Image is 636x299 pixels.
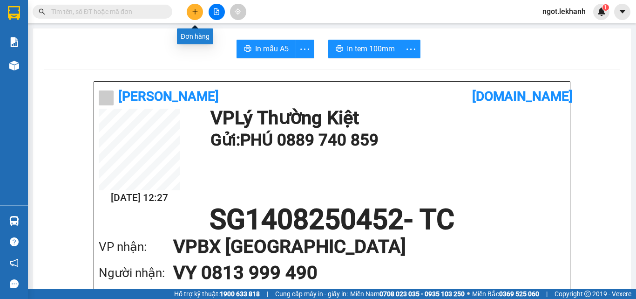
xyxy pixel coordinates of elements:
[9,61,19,70] img: warehouse-icon
[10,279,19,288] span: message
[255,43,289,55] span: In mẫu A5
[604,4,607,11] span: 1
[99,190,180,206] h2: [DATE] 12:27
[467,292,470,296] span: ⚪️
[210,127,561,153] h1: Gửi: PHÚ 0889 740 859
[472,289,539,299] span: Miền Bắc
[546,289,548,299] span: |
[210,109,561,127] h1: VP Lý Thường Kiệt
[614,4,630,20] button: caret-down
[347,43,395,55] span: In tem 100mm
[220,290,260,298] strong: 1900 633 818
[402,40,420,58] button: more
[535,6,593,17] span: ngot.lekhanh
[230,4,246,20] button: aim
[177,28,213,44] div: Đơn hàng
[99,237,173,257] div: VP nhận:
[118,89,219,104] b: [PERSON_NAME]
[99,264,173,283] div: Người nhận:
[173,234,547,260] h1: VP BX [GEOGRAPHIC_DATA]
[51,7,161,17] input: Tìm tên, số ĐT hoặc mã đơn
[336,45,343,54] span: printer
[602,4,609,11] sup: 1
[192,8,198,15] span: plus
[39,8,45,15] span: search
[597,7,606,16] img: icon-new-feature
[9,37,19,47] img: solution-icon
[275,289,348,299] span: Cung cấp máy in - giấy in:
[173,260,547,286] h1: VY 0813 999 490
[8,6,20,20] img: logo-vxr
[99,206,565,234] h1: SG1408250452 - TC
[187,4,203,20] button: plus
[209,4,225,20] button: file-add
[237,40,296,58] button: printerIn mẫu A5
[296,43,314,55] span: more
[267,289,268,299] span: |
[213,8,220,15] span: file-add
[350,289,465,299] span: Miền Nam
[499,290,539,298] strong: 0369 525 060
[328,40,402,58] button: printerIn tem 100mm
[174,289,260,299] span: Hỗ trợ kỹ thuật:
[9,216,19,226] img: warehouse-icon
[402,43,420,55] span: more
[10,258,19,267] span: notification
[10,237,19,246] span: question-circle
[244,45,251,54] span: printer
[472,89,573,104] b: [DOMAIN_NAME]
[618,7,627,16] span: caret-down
[235,8,241,15] span: aim
[296,40,314,58] button: more
[379,290,465,298] strong: 0708 023 035 - 0935 103 250
[584,291,591,297] span: copyright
